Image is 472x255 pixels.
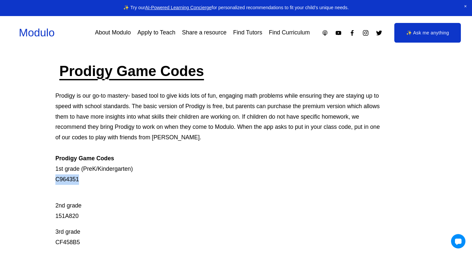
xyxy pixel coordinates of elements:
[3,45,469,50] div: Sign out
[55,91,380,185] p: Prodigy is our go-to mastery- based tool to give kids lots of fun, engaging math problems while e...
[3,27,469,33] div: Move To ...
[233,27,262,38] a: Find Tutors
[376,29,383,36] a: Twitter
[362,29,369,36] a: Instagram
[322,29,328,36] a: Apple Podcasts
[3,3,137,9] div: Home
[145,5,211,10] a: AI-Powered Learning Concierge
[3,33,469,39] div: Delete
[55,190,380,222] p: 2nd grade 151A820
[59,63,204,79] a: Prodigy Game Codes
[349,29,356,36] a: Facebook
[3,21,469,27] div: Sort New > Old
[19,27,55,39] a: Modulo
[3,39,469,45] div: Options
[55,227,380,248] p: 3rd grade CF458B5
[182,27,226,38] a: Share a resource
[3,15,469,21] div: Sort A > Z
[269,27,310,38] a: Find Curriculum
[335,29,342,36] a: YouTube
[394,23,461,43] a: ✨ Ask me anything
[95,27,131,38] a: About Modulo
[55,155,114,162] strong: Prodigy Game Codes
[137,27,175,38] a: Apply to Teach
